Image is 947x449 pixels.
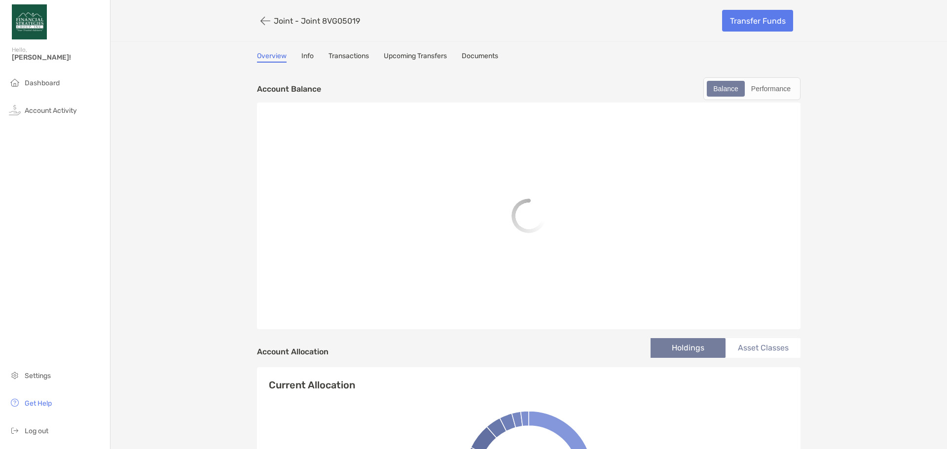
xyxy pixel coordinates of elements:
span: Settings [25,372,51,380]
div: segmented control [703,77,801,100]
span: Get Help [25,399,52,408]
img: activity icon [9,104,21,116]
span: Log out [25,427,48,435]
p: Joint - Joint 8VG05019 [274,16,360,26]
p: Account Balance [257,83,321,95]
div: Balance [708,82,744,96]
h4: Account Allocation [257,347,328,356]
img: logout icon [9,424,21,436]
a: Overview [257,52,287,63]
li: Holdings [651,338,726,358]
span: Account Activity [25,106,77,115]
a: Documents [462,52,498,63]
div: Performance [746,82,796,96]
span: [PERSON_NAME]! [12,53,104,62]
a: Transfer Funds [722,10,793,32]
a: Upcoming Transfers [384,52,447,63]
img: settings icon [9,369,21,381]
img: get-help icon [9,397,21,409]
h4: Current Allocation [269,379,355,391]
img: Zoe Logo [12,4,47,39]
img: household icon [9,76,21,88]
a: Transactions [328,52,369,63]
li: Asset Classes [726,338,801,358]
span: Dashboard [25,79,60,87]
a: Info [301,52,314,63]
